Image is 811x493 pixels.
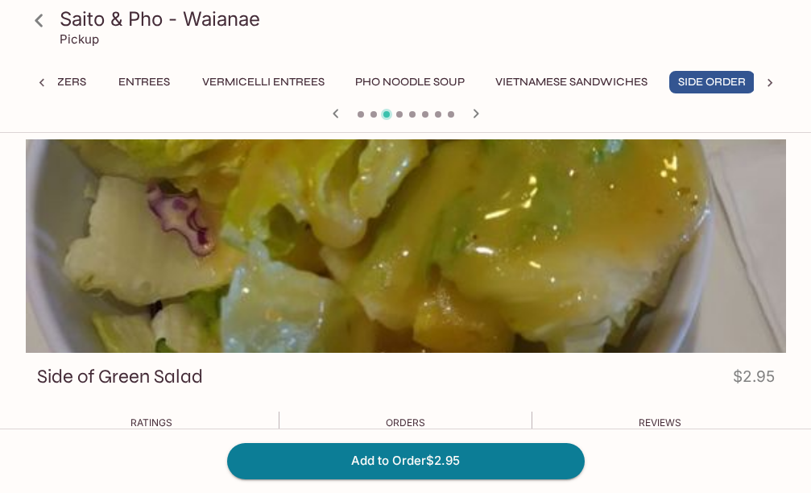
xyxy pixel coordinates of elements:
span: Reviews [639,416,681,429]
h4: $2.95 [733,364,775,396]
button: Side Order [669,71,755,93]
p: Pickup [60,31,99,47]
button: Add to Order$2.95 [227,443,585,478]
div: Side of Green Salad [26,139,786,353]
button: Entrees [108,71,180,93]
span: Ratings [130,416,172,429]
h3: Side of Green Salad [37,364,203,389]
span: Orders [386,416,425,429]
button: Vermicelli Entrees [193,71,333,93]
h3: Saito & Pho - Waianae [60,6,780,31]
button: Vietnamese Sandwiches [486,71,656,93]
button: Pho Noodle Soup [346,71,474,93]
